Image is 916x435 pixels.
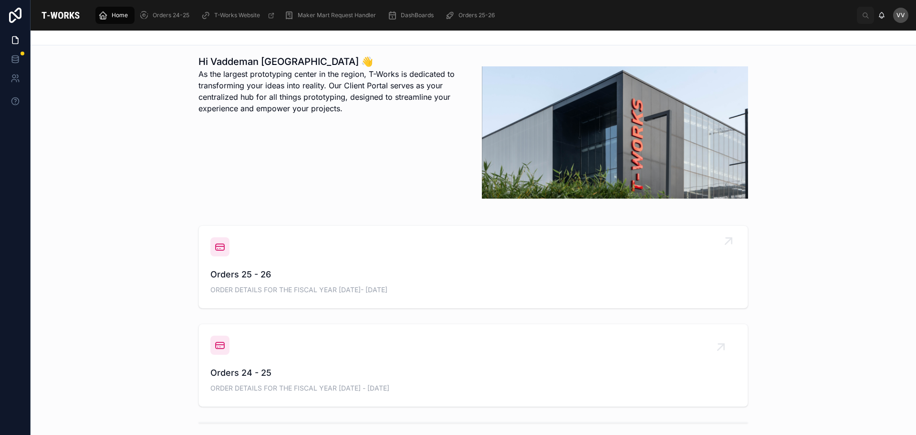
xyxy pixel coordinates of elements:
span: Orders 25 - 26 [210,268,736,281]
span: Maker Mart Request Handler [298,11,376,19]
span: VV [896,11,905,19]
a: Orders 25-26 [442,7,501,24]
span: ORDER DETAILS FOR THE FISCAL YEAR [DATE]- [DATE] [210,285,736,295]
a: Orders 24-25 [136,7,196,24]
a: Orders 25 - 26ORDER DETAILS FOR THE FISCAL YEAR [DATE]- [DATE] [199,226,748,308]
span: Orders 24-25 [153,11,189,19]
span: Orders 24 - 25 [210,366,736,380]
a: T-Works Website [198,7,280,24]
img: App logo [38,8,83,23]
a: Maker Mart Request Handler [281,7,383,24]
a: Orders 24 - 25ORDER DETAILS FOR THE FISCAL YEAR [DATE] - [DATE] [199,324,748,406]
a: DashBoards [385,7,440,24]
span: DashBoards [401,11,434,19]
span: Home [112,11,128,19]
span: T-Works Website [214,11,260,19]
a: Home [95,7,135,24]
img: 20656-Tworks-build.png [482,66,748,199]
p: As the largest prototyping center in the region, T-Works is dedicated to transforming your ideas ... [198,68,465,114]
h1: Hi Vaddeman [GEOGRAPHIC_DATA] 👋 [198,55,465,68]
span: ORDER DETAILS FOR THE FISCAL YEAR [DATE] - [DATE] [210,383,736,393]
div: scrollable content [91,5,857,26]
span: Orders 25-26 [458,11,495,19]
